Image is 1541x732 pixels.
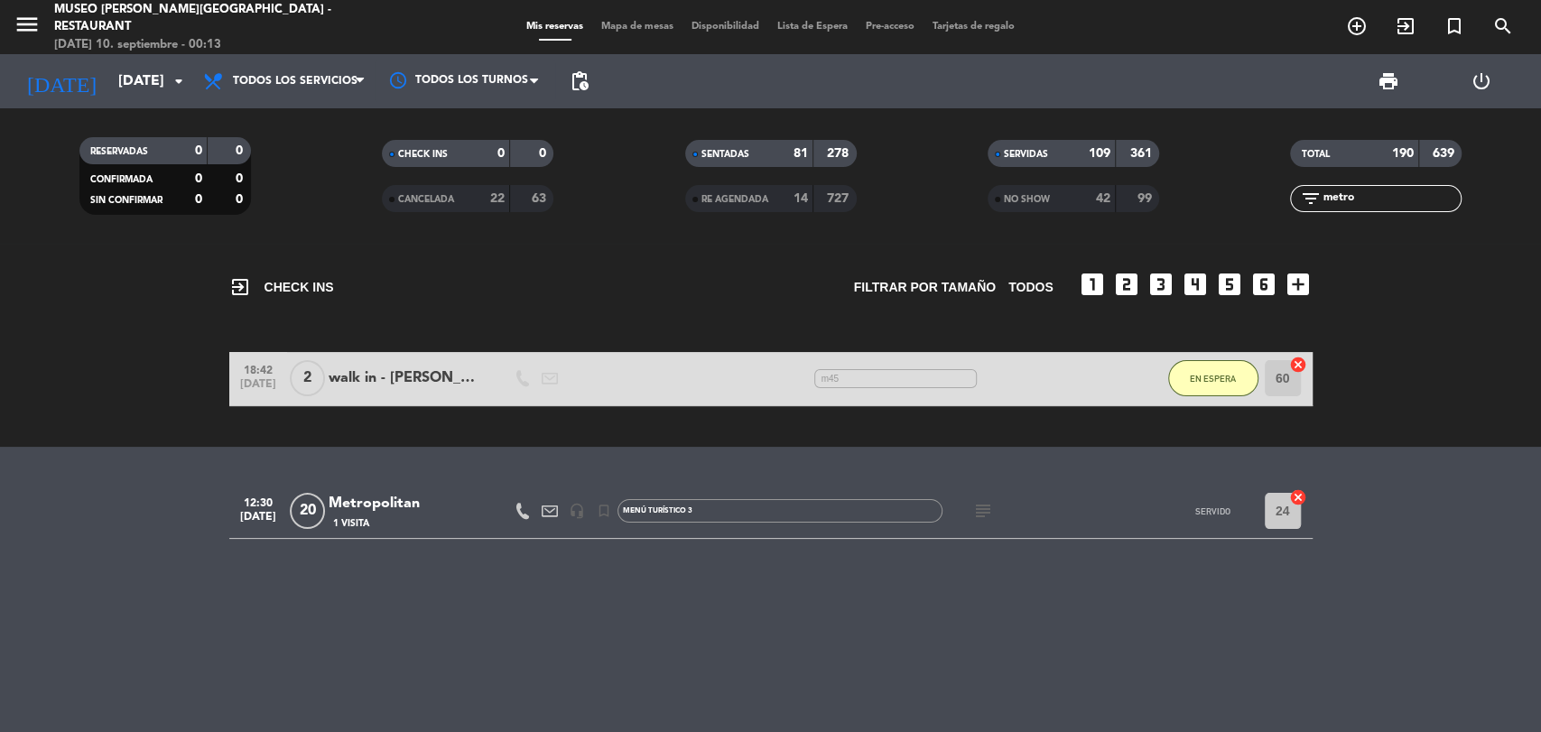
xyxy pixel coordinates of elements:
strong: 99 [1137,192,1155,205]
input: Filtrar por nombre... [1321,189,1461,208]
strong: 190 [1392,147,1414,160]
i: looks_two [1112,270,1141,299]
span: CANCELADA [398,195,454,204]
span: Tarjetas de regalo [924,22,1024,32]
span: 1 Visita [333,516,369,531]
span: 12:30 [236,491,281,512]
span: Filtrar por tamaño [854,277,996,298]
i: headset_mic [569,503,585,519]
strong: 0 [195,193,202,206]
div: [DATE] 10. septiembre - 00:13 [54,36,372,54]
strong: 0 [539,147,550,160]
i: [DATE] [14,61,109,101]
i: looks_4 [1181,270,1210,299]
strong: 0 [497,147,505,160]
strong: 109 [1089,147,1110,160]
i: menu [14,11,41,38]
button: menu [14,11,41,44]
i: looks_3 [1146,270,1175,299]
strong: 727 [827,192,852,205]
i: cancel [1289,356,1307,374]
span: [DATE] [236,511,281,532]
span: Lista de Espera [768,22,857,32]
span: TOTAL [1301,150,1329,159]
span: SERVIDO [1195,506,1230,516]
i: looks_6 [1249,270,1278,299]
span: RE AGENDADA [701,195,768,204]
span: TODOS [1008,277,1054,298]
span: Pre-acceso [857,22,924,32]
span: 18:42 [236,358,281,379]
strong: 0 [236,193,246,206]
strong: 639 [1433,147,1458,160]
i: power_settings_new [1471,70,1492,92]
strong: 0 [195,172,202,185]
span: NO SHOW [1004,195,1050,204]
i: filter_list [1299,188,1321,209]
span: Mis reservas [517,22,592,32]
i: cancel [1289,488,1307,506]
div: walk in - [PERSON_NAME] [329,366,482,390]
strong: 42 [1096,192,1110,205]
strong: 0 [195,144,202,157]
i: exit_to_app [229,276,251,298]
i: turned_in_not [1444,15,1465,37]
i: add_circle_outline [1346,15,1368,37]
i: exit_to_app [1395,15,1416,37]
strong: 0 [236,172,246,185]
div: LOG OUT [1434,54,1527,108]
span: 2 [290,360,325,396]
div: Metropolitan [329,492,482,515]
strong: 22 [490,192,505,205]
strong: 81 [794,147,808,160]
span: CHECK INS [229,276,334,298]
span: EN ESPERA [1190,374,1236,384]
span: Mapa de mesas [592,22,682,32]
i: turned_in_not [596,503,612,519]
span: RESERVADAS [90,147,148,156]
div: Museo [PERSON_NAME][GEOGRAPHIC_DATA] - Restaurant [54,1,372,36]
span: m45 [814,369,977,388]
i: search [1492,15,1514,37]
span: print [1378,70,1399,92]
strong: 0 [236,144,246,157]
i: add_box [1284,270,1313,299]
strong: 278 [827,147,852,160]
span: SERVIDAS [1004,150,1048,159]
strong: 361 [1129,147,1155,160]
button: EN ESPERA [1168,360,1258,396]
i: looks_5 [1215,270,1244,299]
span: SENTADAS [701,150,749,159]
span: Disponibilidad [682,22,768,32]
span: CONFIRMADA [90,175,153,184]
span: SIN CONFIRMAR [90,196,162,205]
strong: 63 [532,192,550,205]
span: Todos los servicios [233,75,357,88]
span: [DATE] [236,378,281,399]
span: CHECK INS [398,150,448,159]
span: 20 [290,493,325,529]
i: subject [972,500,994,522]
i: arrow_drop_down [168,70,190,92]
i: looks_one [1078,270,1107,299]
span: pending_actions [569,70,590,92]
strong: 14 [794,192,808,205]
button: SERVIDO [1168,493,1258,529]
span: Menú turístico 3 [623,507,692,514]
